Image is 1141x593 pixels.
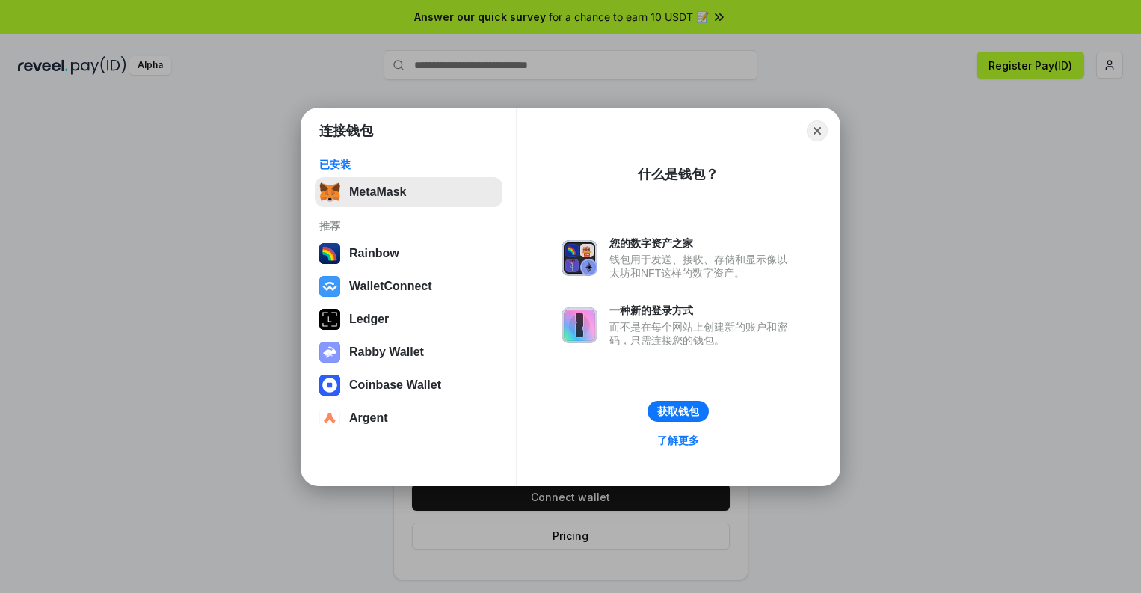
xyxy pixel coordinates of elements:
button: Argent [315,403,502,433]
div: 您的数字资产之家 [609,236,795,250]
div: Rabby Wallet [349,345,424,359]
button: Close [807,120,828,141]
div: 获取钱包 [657,405,699,418]
div: 已安装 [319,158,498,171]
button: MetaMask [315,177,502,207]
button: Ledger [315,304,502,334]
img: svg+xml,%3Csvg%20xmlns%3D%22http%3A%2F%2Fwww.w3.org%2F2000%2Fsvg%22%20width%3D%2228%22%20height%3... [319,309,340,330]
h1: 连接钱包 [319,122,373,140]
div: 一种新的登录方式 [609,304,795,317]
button: 获取钱包 [648,401,709,422]
div: Coinbase Wallet [349,378,441,392]
img: svg+xml,%3Csvg%20xmlns%3D%22http%3A%2F%2Fwww.w3.org%2F2000%2Fsvg%22%20fill%3D%22none%22%20viewBox... [562,240,597,276]
button: Rainbow [315,239,502,268]
img: svg+xml,%3Csvg%20fill%3D%22none%22%20height%3D%2233%22%20viewBox%3D%220%200%2035%2033%22%20width%... [319,182,340,203]
button: Rabby Wallet [315,337,502,367]
img: svg+xml,%3Csvg%20width%3D%2228%22%20height%3D%2228%22%20viewBox%3D%220%200%2028%2028%22%20fill%3D... [319,375,340,396]
div: Argent [349,411,388,425]
div: Ledger [349,313,389,326]
a: 了解更多 [648,431,708,450]
button: WalletConnect [315,271,502,301]
div: 推荐 [319,219,498,233]
img: svg+xml,%3Csvg%20width%3D%2228%22%20height%3D%2228%22%20viewBox%3D%220%200%2028%2028%22%20fill%3D... [319,276,340,297]
button: Coinbase Wallet [315,370,502,400]
img: svg+xml,%3Csvg%20xmlns%3D%22http%3A%2F%2Fwww.w3.org%2F2000%2Fsvg%22%20fill%3D%22none%22%20viewBox... [319,342,340,363]
img: svg+xml,%3Csvg%20xmlns%3D%22http%3A%2F%2Fwww.w3.org%2F2000%2Fsvg%22%20fill%3D%22none%22%20viewBox... [562,307,597,343]
div: WalletConnect [349,280,432,293]
img: svg+xml,%3Csvg%20width%3D%22120%22%20height%3D%22120%22%20viewBox%3D%220%200%20120%20120%22%20fil... [319,243,340,264]
div: MetaMask [349,185,406,199]
div: 而不是在每个网站上创建新的账户和密码，只需连接您的钱包。 [609,320,795,347]
div: Rainbow [349,247,399,260]
div: 了解更多 [657,434,699,447]
div: 什么是钱包？ [638,165,719,183]
div: 钱包用于发送、接收、存储和显示像以太坊和NFT这样的数字资产。 [609,253,795,280]
img: svg+xml,%3Csvg%20width%3D%2228%22%20height%3D%2228%22%20viewBox%3D%220%200%2028%2028%22%20fill%3D... [319,408,340,428]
